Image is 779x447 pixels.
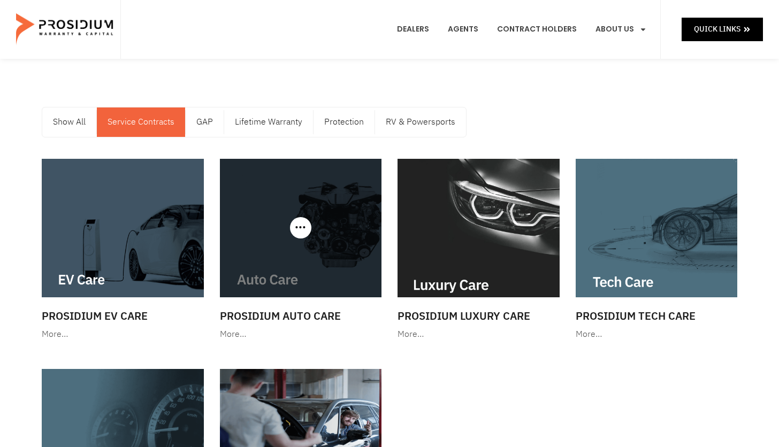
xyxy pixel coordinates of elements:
div: More… [576,327,738,342]
div: More… [398,327,560,342]
div: More… [42,327,204,342]
a: Prosidium Tech Care More… [570,153,743,348]
h3: Prosidium Luxury Care [398,308,560,324]
a: RV & Powersports [375,107,466,137]
span: Quick Links [694,22,740,36]
a: Prosidium Auto Care More… [215,153,387,348]
a: GAP [186,107,224,137]
a: Dealers [389,10,437,49]
nav: Menu [389,10,655,49]
h3: Prosidium EV Care [42,308,204,324]
a: Protection [314,107,375,137]
h3: Prosidium Auto Care [220,308,382,324]
a: Agents [440,10,486,49]
a: Prosidium Luxury Care More… [392,153,565,348]
div: More… [220,327,382,342]
a: Contract Holders [489,10,585,49]
h3: Prosidium Tech Care [576,308,738,324]
nav: Menu [42,107,466,137]
a: Lifetime Warranty [224,107,313,137]
a: Show All [42,107,96,137]
a: Quick Links [682,18,763,41]
a: About Us [587,10,655,49]
a: Service Contracts [97,107,185,137]
a: Prosidium EV Care More… [36,153,209,348]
